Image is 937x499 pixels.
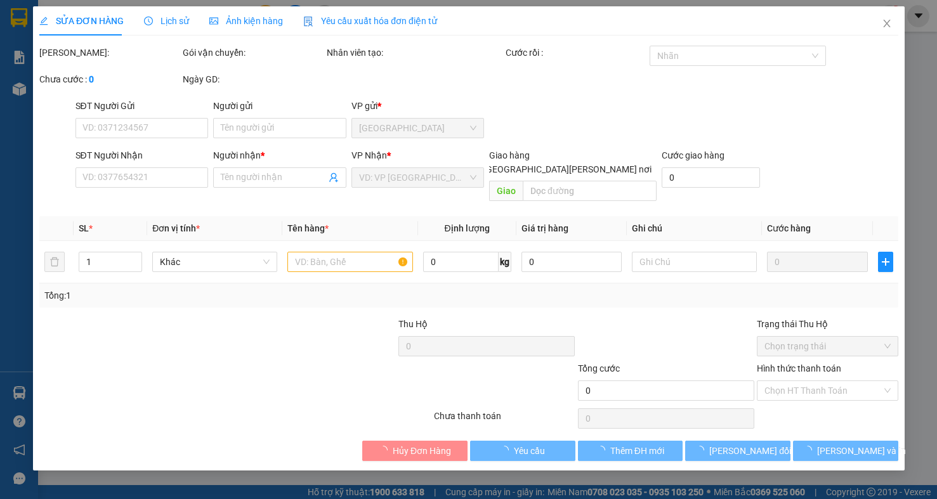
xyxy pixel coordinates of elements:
button: delete [44,252,65,272]
span: loading [379,446,393,455]
input: Dọc đường [523,181,657,201]
button: Hủy Đơn Hàng [362,441,468,461]
span: Định lượng [444,223,489,233]
span: loading [596,446,610,455]
span: loading [500,446,514,455]
div: VP gửi [351,99,484,113]
div: Người gửi [213,99,346,113]
span: Giá trị hàng [521,223,568,233]
span: Tổng cước [577,363,619,373]
span: Thu Hộ [398,319,427,329]
span: [PERSON_NAME] và In [817,444,906,458]
span: Chọn trạng thái [764,337,890,356]
button: [PERSON_NAME] đổi [685,441,790,461]
div: SĐT Người Nhận [75,148,208,162]
span: Lịch sử [144,16,189,26]
span: Khác [160,252,270,271]
input: Ghi Chú [632,252,757,272]
b: 0 [89,74,94,84]
span: Increase Value [128,252,141,262]
span: Yêu cầu xuất hóa đơn điện tử [303,16,437,26]
button: [PERSON_NAME] và In [793,441,898,461]
div: [PERSON_NAME]: [39,46,180,60]
span: close [881,18,891,29]
input: Cước giao hàng [662,167,760,188]
button: Yêu cầu [470,441,575,461]
span: edit [39,16,48,25]
div: SĐT Người Gửi [75,99,208,113]
span: up [131,254,139,262]
span: plus [878,257,892,267]
span: Ảnh kiện hàng [209,16,283,26]
span: loading [803,446,817,455]
input: 0 [767,252,867,272]
div: Gói vận chuyển: [183,46,324,60]
button: Thêm ĐH mới [577,441,683,461]
div: Chưa cước : [39,72,180,86]
span: Đơn vị tính [152,223,200,233]
div: Ngày GD: [183,72,324,86]
span: Giao [489,181,523,201]
button: plus [877,252,893,272]
span: clock-circle [144,16,153,25]
span: Decrease Value [128,262,141,271]
div: Trạng thái Thu Hộ [757,317,898,331]
div: Chưa thanh toán [433,409,576,431]
span: Sài Gòn [358,119,476,138]
span: [GEOGRAPHIC_DATA][PERSON_NAME] nơi [478,162,657,176]
span: user-add [328,172,338,183]
span: Hủy Đơn Hàng [393,444,451,458]
span: [PERSON_NAME] đổi [709,444,791,458]
span: down [131,263,139,271]
label: Cước giao hàng [662,150,724,160]
span: Giao hàng [489,150,530,160]
span: Tên hàng [287,223,329,233]
span: SL [79,223,89,233]
span: VP Nhận [351,150,386,160]
span: SỬA ĐƠN HÀNG [39,16,124,26]
input: VD: Bàn, Ghế [287,252,412,272]
span: Yêu cầu [514,444,545,458]
span: picture [209,16,218,25]
span: loading [695,446,709,455]
div: Tổng: 1 [44,288,363,302]
button: Close [868,6,904,42]
span: Thêm ĐH mới [610,444,664,458]
span: Cước hàng [767,223,811,233]
div: Nhân viên tạo: [326,46,503,60]
th: Ghi chú [627,216,762,241]
span: kg [498,252,511,272]
div: Cước rồi : [506,46,646,60]
img: icon [303,16,313,27]
label: Hình thức thanh toán [757,363,841,373]
div: Người nhận [213,148,346,162]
